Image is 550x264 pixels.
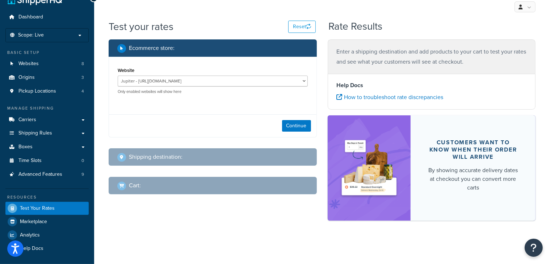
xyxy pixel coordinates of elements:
[81,74,84,81] span: 3
[129,182,141,189] h2: Cart :
[5,242,89,255] a: Help Docs
[5,85,89,98] a: Pickup Locations4
[337,81,527,90] h4: Help Docs
[81,61,84,67] span: 8
[18,144,33,150] span: Boxes
[5,57,89,71] a: Websites8
[525,239,543,257] button: Open Resource Center
[129,154,182,160] h2: Shipping destination :
[5,57,89,71] li: Websites
[18,130,52,136] span: Shipping Rules
[118,68,134,73] label: Website
[5,50,89,56] div: Basic Setup
[5,215,89,228] a: Marketplace
[288,21,316,33] button: Reset
[5,71,89,84] a: Origins3
[5,154,89,167] a: Time Slots0
[5,154,89,167] li: Time Slots
[81,88,84,94] span: 4
[337,47,527,67] p: Enter a shipping destination and add products to your cart to test your rates and see what your c...
[5,10,89,24] a: Dashboard
[18,117,36,123] span: Carriers
[18,14,43,20] span: Dashboard
[339,126,400,210] img: feature-image-ddt-36eae7f7280da8017bfb280eaccd9c446f90b1fe08728e4019434db127062ab4.png
[20,232,40,238] span: Analytics
[20,205,55,212] span: Test Your Rates
[5,105,89,111] div: Manage Shipping
[18,32,44,38] span: Scope: Live
[5,71,89,84] li: Origins
[428,166,518,192] div: By showing accurate delivery dates at checkout you can convert more carts
[5,113,89,127] a: Carriers
[5,168,89,181] a: Advanced Features9
[428,139,518,161] div: Customers want to know when their order will arrive
[18,171,62,178] span: Advanced Features
[118,89,308,94] p: Only enabled websites will show here
[20,219,47,225] span: Marketplace
[5,127,89,140] a: Shipping Rules
[5,194,89,200] div: Resources
[81,171,84,178] span: 9
[18,88,56,94] span: Pickup Locations
[81,158,84,164] span: 0
[337,93,444,101] a: How to troubleshoot rate discrepancies
[5,229,89,242] a: Analytics
[5,168,89,181] li: Advanced Features
[18,61,39,67] span: Websites
[20,246,43,252] span: Help Docs
[282,120,311,132] button: Continue
[5,85,89,98] li: Pickup Locations
[18,158,42,164] span: Time Slots
[18,74,35,81] span: Origins
[5,202,89,215] a: Test Your Rates
[109,20,173,34] h1: Test your rates
[328,21,382,32] h2: Rate Results
[5,140,89,154] a: Boxes
[129,45,175,51] h2: Ecommerce store :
